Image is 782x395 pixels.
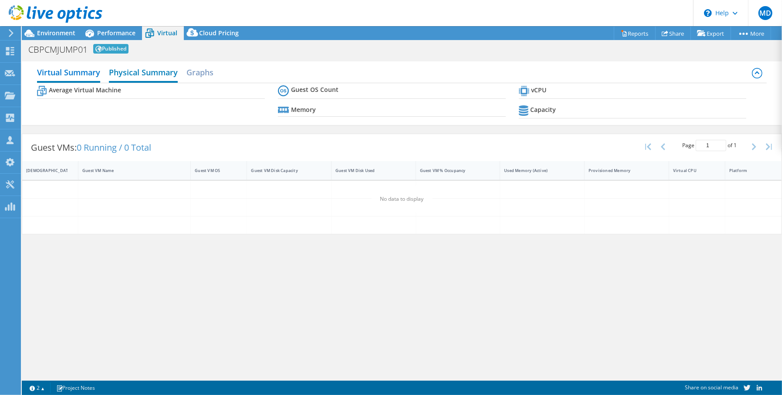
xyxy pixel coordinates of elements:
[696,140,726,151] input: jump to page
[82,168,176,173] div: Guest VM Name
[24,382,51,393] a: 2
[37,29,75,37] span: Environment
[50,382,101,393] a: Project Notes
[77,142,151,153] span: 0 Running / 0 Total
[251,168,317,173] div: Guest VM Disk Capacity
[504,168,570,173] div: Used Memory (Active)
[685,384,738,391] span: Share on social media
[109,64,178,83] h2: Physical Summary
[28,45,88,54] h1: CBPCMJUMP01
[157,29,177,37] span: Virtual
[291,105,316,114] b: Memory
[673,168,711,173] div: Virtual CPU
[614,27,656,40] a: Reports
[420,168,486,173] div: Guest VM % Occupancy
[186,64,213,81] h2: Graphs
[731,27,771,40] a: More
[758,6,772,20] span: MD
[97,29,135,37] span: Performance
[335,168,401,173] div: Guest VM Disk Used
[704,9,712,17] svg: \n
[691,27,731,40] a: Export
[682,140,737,151] span: Page of
[729,168,767,173] div: Platform
[734,142,737,149] span: 1
[26,168,64,173] div: [DEMOGRAPHIC_DATA]
[195,168,232,173] div: Guest VM OS
[199,29,239,37] span: Cloud Pricing
[291,85,339,94] b: Guest OS Count
[589,168,654,173] div: Provisioned Memory
[531,86,547,95] b: vCPU
[655,27,691,40] a: Share
[37,64,100,83] h2: Virtual Summary
[49,86,121,95] b: Average Virtual Machine
[22,134,160,161] div: Guest VMs:
[531,105,556,114] b: Capacity
[93,44,129,54] span: Published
